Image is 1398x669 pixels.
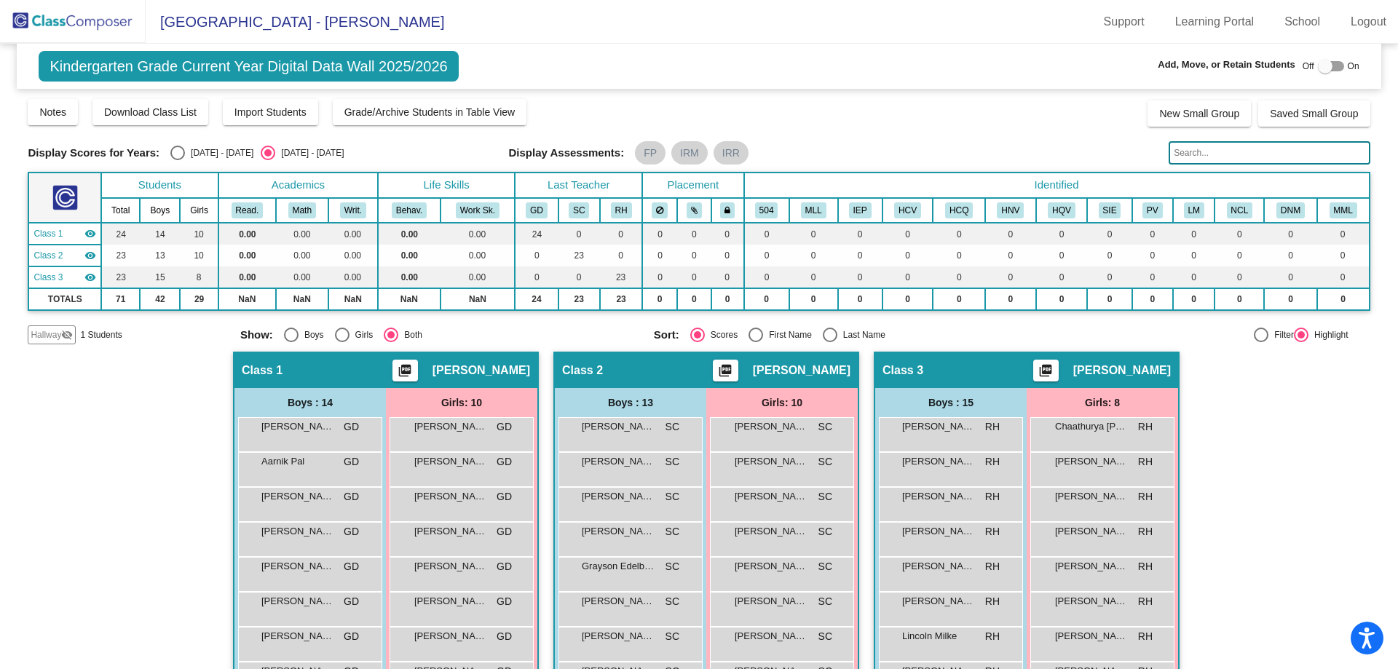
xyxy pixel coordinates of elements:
span: [PERSON_NAME] [902,454,975,469]
mat-radio-group: Select an option [170,146,344,160]
th: Rita Humphries [600,198,642,223]
td: 0 [882,266,933,288]
th: Hi Cap - Non-Verbal Qualification [985,198,1036,223]
span: [PERSON_NAME] [735,419,807,434]
td: 0 [838,288,882,310]
span: [PERSON_NAME] [735,454,807,469]
span: [PERSON_NAME] [902,489,975,504]
td: 23 [558,245,600,266]
span: Import Students [234,106,307,118]
td: TOTALS [28,288,101,310]
td: 0 [1173,223,1215,245]
th: Total [101,198,140,223]
span: GD [497,489,512,504]
td: 0 [1036,288,1088,310]
span: [PERSON_NAME] [582,454,655,469]
button: HNV [997,202,1024,218]
td: 0.00 [378,245,441,266]
td: 0 [642,266,677,288]
td: NaN [441,288,516,310]
th: Likely Moving [1173,198,1215,223]
span: GD [497,524,512,539]
span: GD [344,489,359,504]
span: 1 Students [80,328,122,341]
td: 0 [677,266,711,288]
td: 23 [101,266,140,288]
td: Rita Humphries - No Class Name [28,266,101,288]
span: Class 2 [562,363,603,378]
th: Boys [140,198,180,223]
mat-chip: FP [635,141,666,165]
span: RH [985,524,1000,539]
th: Keep with teacher [711,198,744,223]
td: 0 [882,288,933,310]
span: [PERSON_NAME] [PERSON_NAME] [582,419,655,434]
button: Behav. [392,202,427,218]
a: Logout [1339,10,1398,33]
td: 0 [1215,223,1264,245]
span: GD [497,454,512,470]
td: 0 [711,288,744,310]
span: Class 2 [33,249,63,262]
span: Show: [240,328,273,341]
button: RH [611,202,632,218]
button: GD [526,202,548,218]
span: SC [818,559,832,574]
td: 15 [140,266,180,288]
button: NCL [1227,202,1253,218]
span: SC [818,524,832,539]
td: NaN [328,288,378,310]
td: 0 [1087,223,1132,245]
td: 0 [882,223,933,245]
span: [PERSON_NAME] [414,559,487,574]
td: 0.00 [328,266,378,288]
span: Aarnik Pal [261,454,334,469]
td: 0 [642,288,677,310]
td: 0 [744,245,789,266]
span: [PERSON_NAME] Hand [902,594,975,609]
div: Scores [705,328,738,341]
div: Girls [349,328,374,341]
td: 0 [1173,288,1215,310]
span: [PERSON_NAME] [1055,454,1128,469]
td: 0 [558,266,600,288]
div: Boys : 15 [875,388,1027,417]
span: [PERSON_NAME] [902,419,975,434]
td: 0 [1036,223,1088,245]
th: Do Not Move [1264,198,1317,223]
span: Download Class List [104,106,197,118]
button: New Small Group [1148,100,1251,127]
th: Students [101,173,218,198]
td: 13 [140,245,180,266]
mat-icon: picture_as_pdf [716,363,734,384]
td: Samantha Connors - No Class Name [28,245,101,266]
span: Kindergarten Grade Current Year Digital Data Wall 2025/2026 [39,51,458,82]
td: 23 [558,288,600,310]
td: 0 [789,245,838,266]
mat-icon: visibility [84,228,96,240]
span: [PERSON_NAME] [753,363,850,378]
span: Saved Small Group [1270,108,1358,119]
td: 0 [1036,266,1088,288]
button: Work Sk. [456,202,499,218]
mat-radio-group: Select an option [654,328,1057,342]
span: GD [497,419,512,435]
span: Grade/Archive Students in Table View [344,106,516,118]
mat-icon: visibility_off [61,329,73,341]
td: 0 [1215,288,1264,310]
span: [GEOGRAPHIC_DATA] - [PERSON_NAME] [146,10,444,33]
div: Girls: 10 [706,388,858,417]
td: 71 [101,288,140,310]
td: 0 [744,288,789,310]
th: Keep with students [677,198,711,223]
td: 0 [838,223,882,245]
td: 0 [933,223,985,245]
th: 504 Plan [744,198,789,223]
span: RH [985,559,1000,574]
td: 24 [101,223,140,245]
th: Life Skills [378,173,515,198]
td: 0 [1317,223,1370,245]
mat-icon: picture_as_pdf [1037,363,1054,384]
td: 42 [140,288,180,310]
span: Grayson Edelbrock [582,559,655,574]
